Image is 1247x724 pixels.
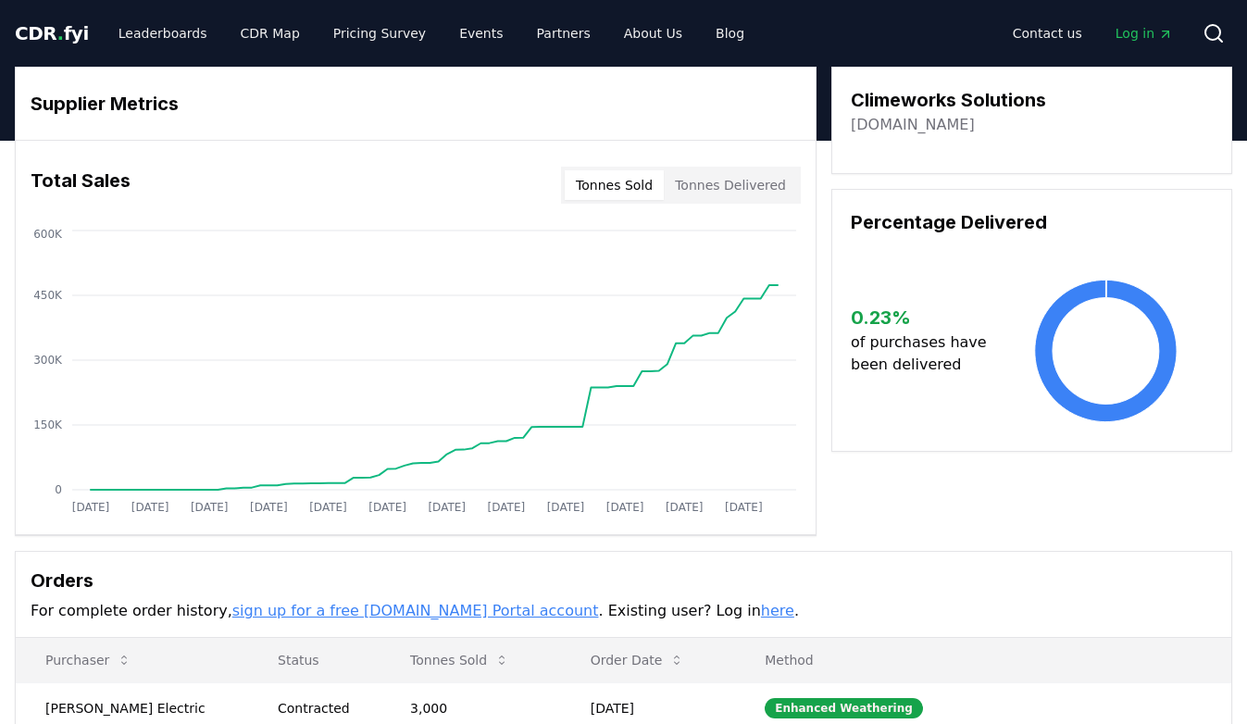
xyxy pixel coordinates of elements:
[998,17,1188,50] nav: Main
[851,331,999,376] p: of purchases have been delivered
[606,501,644,514] tspan: [DATE]
[191,501,229,514] tspan: [DATE]
[104,17,222,50] a: Leaderboards
[1101,17,1188,50] a: Log in
[444,17,518,50] a: Events
[761,602,794,619] a: here
[666,501,704,514] tspan: [DATE]
[395,642,524,679] button: Tonnes Sold
[428,501,466,514] tspan: [DATE]
[565,170,664,200] button: Tonnes Sold
[278,699,366,718] div: Contracted
[31,600,1216,622] p: For complete order history, . Existing user? Log in .
[131,501,169,514] tspan: [DATE]
[104,17,759,50] nav: Main
[31,567,1216,594] h3: Orders
[33,289,63,302] tspan: 450K
[725,501,763,514] tspan: [DATE]
[765,698,923,718] div: Enhanced Weathering
[998,17,1097,50] a: Contact us
[15,22,89,44] span: CDR fyi
[851,304,999,331] h3: 0.23 %
[31,167,131,204] h3: Total Sales
[31,90,801,118] h3: Supplier Metrics
[263,651,366,669] p: Status
[33,354,63,367] tspan: 300K
[72,501,110,514] tspan: [DATE]
[576,642,700,679] button: Order Date
[250,501,288,514] tspan: [DATE]
[664,170,797,200] button: Tonnes Delivered
[33,418,63,431] tspan: 150K
[701,17,759,50] a: Blog
[309,501,347,514] tspan: [DATE]
[851,208,1213,236] h3: Percentage Delivered
[15,20,89,46] a: CDR.fyi
[55,483,62,496] tspan: 0
[226,17,315,50] a: CDR Map
[31,642,146,679] button: Purchaser
[318,17,441,50] a: Pricing Survey
[750,651,1216,669] p: Method
[33,228,63,241] tspan: 600K
[851,86,1046,114] h3: Climeworks Solutions
[232,602,599,619] a: sign up for a free [DOMAIN_NAME] Portal account
[851,114,975,136] a: [DOMAIN_NAME]
[522,17,605,50] a: Partners
[609,17,697,50] a: About Us
[488,501,526,514] tspan: [DATE]
[368,501,406,514] tspan: [DATE]
[57,22,64,44] span: .
[547,501,585,514] tspan: [DATE]
[1116,24,1173,43] span: Log in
